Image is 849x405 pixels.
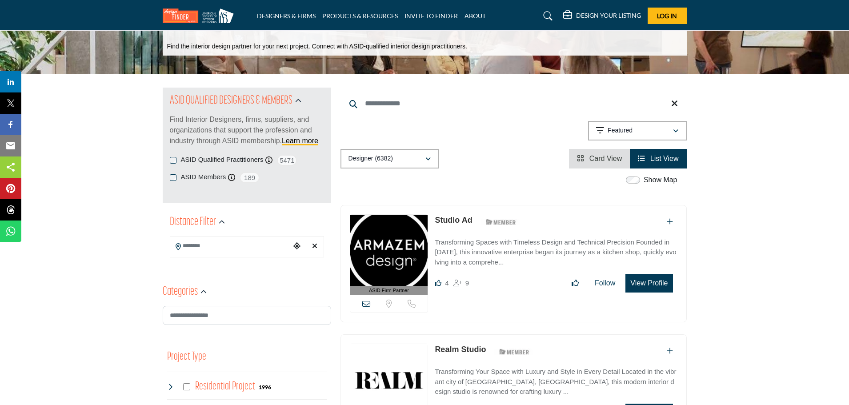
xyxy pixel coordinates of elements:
h4: Residential Project: Types of projects range from simple residential renovations to highly comple... [195,379,255,394]
a: Studio Ad [435,216,472,225]
p: Studio Ad [435,214,472,226]
input: ASID Members checkbox [170,174,176,181]
li: Card View [569,149,630,168]
button: Log In [648,8,687,24]
img: ASID Members Badge Icon [481,217,521,228]
p: Realm Studio [435,344,486,356]
div: Followers [453,278,469,289]
h2: ASID QUALIFIED DESIGNERS & MEMBERS [170,93,292,109]
button: Follow [589,274,621,292]
span: List View [650,155,679,162]
p: Find Interior Designers, firms, suppliers, and organizations that support the profession and indu... [170,114,324,146]
p: Transforming Spaces with Timeless Design and Technical Precision Founded in [DATE], this innovati... [435,237,677,268]
button: Designer (6382) [340,149,439,168]
button: Like listing [566,274,585,292]
a: Transforming Your Space with Luxury and Style in Every Detail Located in the vibrant city of [GEO... [435,361,677,397]
div: Clear search location [308,237,321,256]
button: Project Type [167,349,206,365]
span: 4 [445,279,449,287]
label: ASID Members [181,172,226,182]
div: 1996 Results For Residential Project [259,383,271,391]
div: Choose your current location [290,237,304,256]
a: Search [535,9,558,23]
b: 1996 [259,384,271,390]
a: Add To List [667,218,673,225]
p: Featured [608,126,633,135]
a: ABOUT [465,12,486,20]
a: INVITE TO FINDER [404,12,458,20]
p: Designer (6382) [348,154,393,163]
img: Studio Ad [350,215,428,286]
input: Search Keyword [340,93,687,114]
img: ASID Members Badge Icon [494,346,534,357]
img: Site Logo [163,8,238,23]
div: DESIGN YOUR LISTING [563,11,641,21]
a: ASID Firm Partner [350,215,428,295]
a: Realm Studio [435,345,486,354]
input: Search Category [163,306,331,325]
a: View Card [577,155,622,162]
span: Card View [589,155,622,162]
p: Find the interior design partner for your next project. Connect with ASID-qualified interior desi... [167,42,467,51]
li: List View [630,149,686,168]
span: 5471 [277,155,297,166]
a: View List [638,155,678,162]
h2: Categories [163,284,198,300]
i: Likes [435,280,441,286]
button: Featured [588,121,687,140]
a: Transforming Spaces with Timeless Design and Technical Precision Founded in [DATE], this innovati... [435,232,677,268]
p: Transforming Your Space with Luxury and Style in Every Detail Located in the vibrant city of [GEO... [435,367,677,397]
a: Add To List [667,347,673,355]
input: Select Residential Project checkbox [183,383,190,390]
label: ASID Qualified Practitioners [181,155,264,165]
h2: Distance Filter [170,214,216,230]
span: 9 [465,279,469,287]
a: Learn more [282,137,318,144]
label: Show Map [644,175,677,185]
button: View Profile [625,274,673,293]
input: ASID Qualified Practitioners checkbox [170,157,176,164]
span: Log In [657,12,677,20]
a: DESIGNERS & FIRMS [257,12,316,20]
a: PRODUCTS & RESOURCES [322,12,398,20]
h5: DESIGN YOUR LISTING [576,12,641,20]
span: 189 [240,172,260,183]
input: Search Location [170,237,290,255]
span: ASID Firm Partner [369,287,409,294]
